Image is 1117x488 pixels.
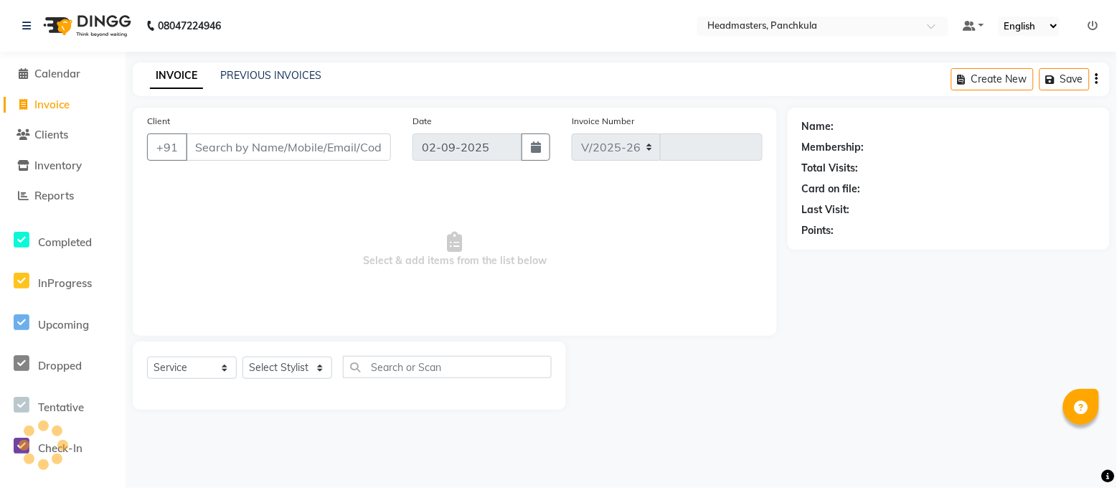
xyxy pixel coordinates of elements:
[1040,68,1090,90] button: Save
[147,178,763,322] span: Select & add items from the list below
[38,318,89,332] span: Upcoming
[413,115,432,128] label: Date
[34,189,74,202] span: Reports
[147,133,187,161] button: +91
[38,235,92,249] span: Completed
[37,6,135,46] img: logo
[38,276,92,290] span: InProgress
[4,188,122,205] a: Reports
[343,356,552,378] input: Search or Scan
[4,127,122,144] a: Clients
[220,69,321,82] a: PREVIOUS INVOICES
[4,158,122,174] a: Inventory
[572,115,634,128] label: Invoice Number
[34,159,82,172] span: Inventory
[38,359,82,372] span: Dropped
[802,161,859,176] div: Total Visits:
[802,202,850,217] div: Last Visit:
[34,128,68,141] span: Clients
[4,97,122,113] a: Invoice
[802,223,834,238] div: Points:
[951,68,1034,90] button: Create New
[158,6,221,46] b: 08047224946
[150,63,203,89] a: INVOICE
[802,140,864,155] div: Membership:
[4,66,122,83] a: Calendar
[186,133,391,161] input: Search by Name/Mobile/Email/Code
[38,400,84,414] span: Tentative
[34,98,70,111] span: Invoice
[802,119,834,134] div: Name:
[802,182,861,197] div: Card on file:
[147,115,170,128] label: Client
[34,67,80,80] span: Calendar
